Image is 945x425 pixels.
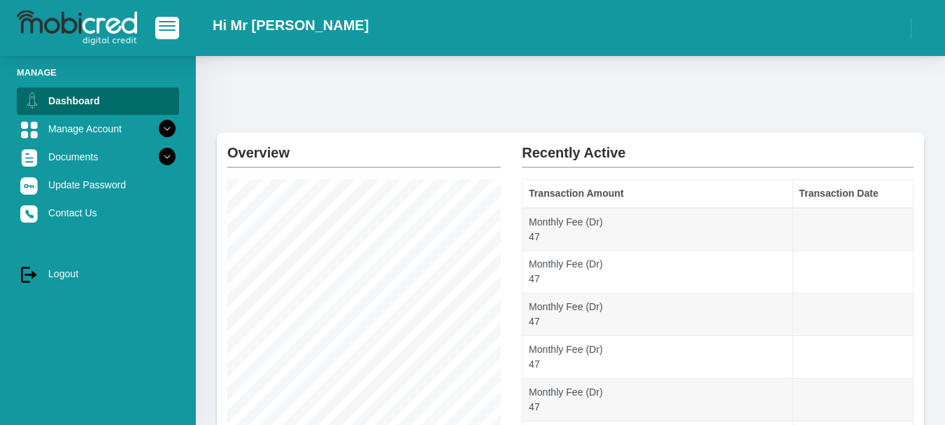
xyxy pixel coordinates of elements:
[17,144,179,170] a: Documents
[213,17,369,34] h2: Hi Mr [PERSON_NAME]
[17,66,179,79] li: Manage
[17,116,179,142] a: Manage Account
[793,180,913,208] th: Transaction Date
[17,260,179,287] a: Logout
[17,200,179,226] a: Contact Us
[522,133,914,161] h2: Recently Active
[523,180,793,208] th: Transaction Amount
[523,336,793,379] td: Monthly Fee (Dr) 47
[17,11,137,46] img: logo-mobicred.svg
[17,172,179,198] a: Update Password
[523,208,793,251] td: Monthly Fee (Dr) 47
[523,293,793,336] td: Monthly Fee (Dr) 47
[523,251,793,293] td: Monthly Fee (Dr) 47
[227,133,501,161] h2: Overview
[17,88,179,114] a: Dashboard
[523,378,793,421] td: Monthly Fee (Dr) 47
